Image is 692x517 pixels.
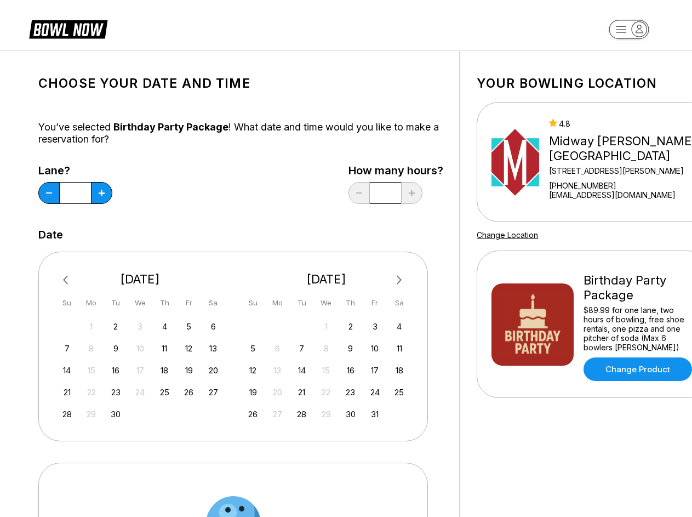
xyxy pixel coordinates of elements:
[60,296,75,310] div: Su
[343,341,358,356] div: Choose Thursday, October 9th, 2025
[391,271,408,289] button: Next Month
[206,296,221,310] div: Sa
[368,296,382,310] div: Fr
[392,319,407,334] div: Choose Saturday, October 4th, 2025
[157,319,172,334] div: Choose Thursday, September 4th, 2025
[270,296,285,310] div: Mo
[181,341,196,356] div: Choose Friday, September 12th, 2025
[294,385,309,400] div: Choose Tuesday, October 21st, 2025
[491,283,574,366] img: Birthday Party Package
[245,363,260,378] div: Choose Sunday, October 12th, 2025
[38,121,443,145] div: You’ve selected ! What date and time would you like to make a reservation for?
[206,363,221,378] div: Choose Saturday, September 20th, 2025
[55,272,225,287] div: [DATE]
[60,407,75,422] div: Choose Sunday, September 28th, 2025
[133,385,147,400] div: Not available Wednesday, September 24th, 2025
[270,363,285,378] div: Not available Monday, October 13th, 2025
[319,407,334,422] div: Not available Wednesday, October 29th, 2025
[319,296,334,310] div: We
[133,296,147,310] div: We
[58,271,76,289] button: Previous Month
[181,319,196,334] div: Choose Friday, September 5th, 2025
[319,341,334,356] div: Not available Wednesday, October 8th, 2025
[392,341,407,356] div: Choose Saturday, October 11th, 2025
[392,385,407,400] div: Choose Saturday, October 25th, 2025
[368,363,382,378] div: Choose Friday, October 17th, 2025
[133,341,147,356] div: Not available Wednesday, September 10th, 2025
[294,363,309,378] div: Choose Tuesday, October 14th, 2025
[58,318,222,422] div: month 2025-09
[244,318,409,422] div: month 2025-10
[108,363,123,378] div: Choose Tuesday, September 16th, 2025
[319,319,334,334] div: Not available Wednesday, October 1st, 2025
[242,272,411,287] div: [DATE]
[84,341,99,356] div: Not available Monday, September 8th, 2025
[245,407,260,422] div: Choose Sunday, October 26th, 2025
[157,385,172,400] div: Choose Thursday, September 25th, 2025
[84,319,99,334] div: Not available Monday, September 1st, 2025
[133,319,147,334] div: Not available Wednesday, September 3rd, 2025
[181,363,196,378] div: Choose Friday, September 19th, 2025
[491,121,539,203] img: Midway Bowling - Carlisle
[38,164,112,177] label: Lane?
[343,296,358,310] div: Th
[84,407,99,422] div: Not available Monday, September 29th, 2025
[133,363,147,378] div: Not available Wednesday, September 17th, 2025
[294,407,309,422] div: Choose Tuesday, October 28th, 2025
[38,229,63,241] label: Date
[348,164,443,177] label: How many hours?
[84,385,99,400] div: Not available Monday, September 22nd, 2025
[108,296,123,310] div: Tu
[60,385,75,400] div: Choose Sunday, September 21st, 2025
[368,407,382,422] div: Choose Friday, October 31st, 2025
[343,319,358,334] div: Choose Thursday, October 2nd, 2025
[477,230,538,240] a: Change Location
[108,319,123,334] div: Choose Tuesday, September 2nd, 2025
[181,385,196,400] div: Choose Friday, September 26th, 2025
[270,385,285,400] div: Not available Monday, October 20th, 2025
[343,385,358,400] div: Choose Thursday, October 23rd, 2025
[157,296,172,310] div: Th
[245,385,260,400] div: Choose Sunday, October 19th, 2025
[157,341,172,356] div: Choose Thursday, September 11th, 2025
[38,76,443,91] h1: Choose your Date and time
[84,296,99,310] div: Mo
[206,385,221,400] div: Choose Saturday, September 27th, 2025
[319,363,334,378] div: Not available Wednesday, October 15th, 2025
[270,341,285,356] div: Not available Monday, October 6th, 2025
[270,407,285,422] div: Not available Monday, October 27th, 2025
[584,357,692,381] a: Change Product
[343,363,358,378] div: Choose Thursday, October 16th, 2025
[108,341,123,356] div: Choose Tuesday, September 9th, 2025
[245,296,260,310] div: Su
[294,341,309,356] div: Choose Tuesday, October 7th, 2025
[319,385,334,400] div: Not available Wednesday, October 22nd, 2025
[157,363,172,378] div: Choose Thursday, September 18th, 2025
[108,407,123,422] div: Choose Tuesday, September 30th, 2025
[343,407,358,422] div: Choose Thursday, October 30th, 2025
[206,341,221,356] div: Choose Saturday, September 13th, 2025
[206,319,221,334] div: Choose Saturday, September 6th, 2025
[294,296,309,310] div: Tu
[60,341,75,356] div: Choose Sunday, September 7th, 2025
[108,385,123,400] div: Choose Tuesday, September 23rd, 2025
[84,363,99,378] div: Not available Monday, September 15th, 2025
[392,296,407,310] div: Sa
[113,121,228,133] span: Birthday Party Package
[392,363,407,378] div: Choose Saturday, October 18th, 2025
[181,296,196,310] div: Fr
[368,341,382,356] div: Choose Friday, October 10th, 2025
[60,363,75,378] div: Choose Sunday, September 14th, 2025
[368,385,382,400] div: Choose Friday, October 24th, 2025
[368,319,382,334] div: Choose Friday, October 3rd, 2025
[245,341,260,356] div: Choose Sunday, October 5th, 2025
